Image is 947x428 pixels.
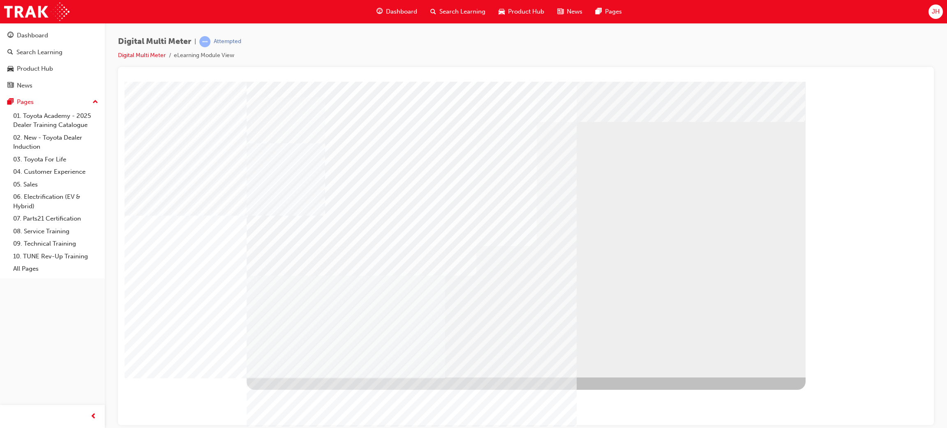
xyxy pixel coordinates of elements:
[430,7,436,17] span: search-icon
[589,3,628,20] a: pages-iconPages
[199,36,210,47] span: learningRecordVerb_ATTEMPT-icon
[17,81,32,90] div: News
[3,94,102,110] button: Pages
[7,49,13,56] span: search-icon
[567,7,582,16] span: News
[118,52,166,59] a: Digital Multi Meter
[10,262,102,275] a: All Pages
[3,26,102,94] button: DashboardSearch LearningProduct HubNews
[10,191,102,212] a: 06. Electrification (EV & Hybrid)
[4,2,69,21] img: Trak
[10,250,102,263] a: 10. TUNE Rev-Up Training
[10,237,102,250] a: 09. Technical Training
[17,64,53,74] div: Product Hub
[17,31,48,40] div: Dashboard
[932,7,940,16] span: JH
[551,3,589,20] a: news-iconNews
[17,97,34,107] div: Pages
[118,37,191,46] span: Digital Multi Meter
[10,166,102,178] a: 04. Customer Experience
[92,97,98,108] span: up-icon
[16,48,62,57] div: Search Learning
[3,61,102,76] a: Product Hub
[499,7,505,17] span: car-icon
[174,51,234,60] li: eLearning Module View
[508,7,544,16] span: Product Hub
[10,212,102,225] a: 07. Parts21 Certification
[929,5,943,19] button: JH
[10,153,102,166] a: 03. Toyota For Life
[10,178,102,191] a: 05. Sales
[370,3,424,20] a: guage-iconDashboard
[10,131,102,153] a: 02. New - Toyota Dealer Induction
[424,3,492,20] a: search-iconSearch Learning
[605,7,622,16] span: Pages
[194,37,196,46] span: |
[3,45,102,60] a: Search Learning
[7,82,14,90] span: news-icon
[376,7,383,17] span: guage-icon
[90,412,97,422] span: prev-icon
[3,78,102,93] a: News
[3,28,102,43] a: Dashboard
[386,7,417,16] span: Dashboard
[439,7,485,16] span: Search Learning
[7,32,14,39] span: guage-icon
[7,99,14,106] span: pages-icon
[557,7,564,17] span: news-icon
[10,225,102,238] a: 08. Service Training
[214,38,241,46] div: Attempted
[492,3,551,20] a: car-iconProduct Hub
[596,7,602,17] span: pages-icon
[7,65,14,73] span: car-icon
[10,110,102,131] a: 01. Toyota Academy - 2025 Dealer Training Catalogue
